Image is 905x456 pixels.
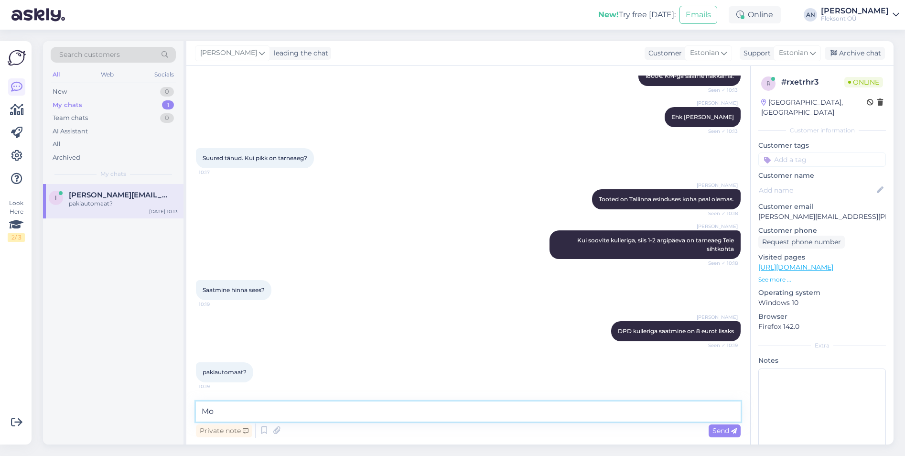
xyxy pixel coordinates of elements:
[152,68,176,81] div: Socials
[758,202,886,212] p: Customer email
[55,194,57,201] span: i
[759,185,875,195] input: Add name
[679,6,717,24] button: Emails
[758,252,886,262] p: Visited pages
[758,236,845,249] div: Request phone number
[758,341,886,350] div: Extra
[199,169,235,176] span: 10:17
[761,98,867,118] div: [GEOGRAPHIC_DATA], [GEOGRAPHIC_DATA]
[577,237,735,252] span: Kui soovite kulleriga, siis 1-2 argipäeva on tarneaeg Teie sihtkohta
[702,260,738,267] span: Seen ✓ 10:18
[702,128,738,135] span: Seen ✓ 10:13
[702,342,738,349] span: Seen ✓ 10:19
[160,87,174,97] div: 0
[758,226,886,236] p: Customer phone
[270,48,328,58] div: leading the chat
[149,208,178,215] div: [DATE] 10:13
[160,113,174,123] div: 0
[740,48,771,58] div: Support
[697,314,738,321] span: [PERSON_NAME]
[844,77,883,87] span: Online
[825,47,885,60] div: Archive chat
[199,301,235,308] span: 10:19
[729,6,781,23] div: Online
[8,233,25,242] div: 2 / 3
[671,113,734,120] span: Ehk [PERSON_NAME]
[196,402,741,422] textarea: Monito
[598,9,676,21] div: Try free [DATE]:
[821,15,889,22] div: Fleksont OÜ
[203,369,247,376] span: pakiautomaat?
[702,210,738,217] span: Seen ✓ 10:18
[618,327,734,335] span: DPD kulleriga saatmine on 8 eurot lisaks
[758,356,886,366] p: Notes
[598,10,619,19] b: New!
[758,275,886,284] p: See more ...
[53,153,80,163] div: Archived
[645,48,682,58] div: Customer
[766,80,771,87] span: r
[758,212,886,222] p: [PERSON_NAME][EMAIL_ADDRESS][PERSON_NAME][DOMAIN_NAME]
[203,154,307,162] span: Suured tänud. Kui pikk on tarneaeg?
[821,7,899,22] a: [PERSON_NAME]Fleksont OÜ
[758,141,886,151] p: Customer tags
[199,383,235,390] span: 10:19
[69,191,168,199] span: ivar.sipria@mail.ee
[758,312,886,322] p: Browser
[196,424,252,437] div: Private note
[690,48,719,58] span: Estonian
[200,48,257,58] span: [PERSON_NAME]
[599,195,734,203] span: Tooted on Tallinna esinduses koha peal olemas.
[758,298,886,308] p: Windows 10
[758,322,886,332] p: Firefox 142.0
[758,288,886,298] p: Operating system
[697,99,738,107] span: [PERSON_NAME]
[69,199,178,208] div: pakiautomaat?
[100,170,126,178] span: My chats
[53,113,88,123] div: Team chats
[59,50,120,60] span: Search customers
[758,126,886,135] div: Customer information
[53,127,88,136] div: AI Assistant
[53,100,82,110] div: My chats
[51,68,62,81] div: All
[8,199,25,242] div: Look Here
[53,140,61,149] div: All
[758,263,833,271] a: [URL][DOMAIN_NAME]
[821,7,889,15] div: [PERSON_NAME]
[804,8,817,22] div: AN
[779,48,808,58] span: Estonian
[99,68,116,81] div: Web
[697,223,738,230] span: [PERSON_NAME]
[712,426,737,435] span: Send
[8,49,26,67] img: Askly Logo
[781,76,844,88] div: # rxetrhr3
[645,72,734,79] span: 1800€ KM-ga saame hakkama.
[758,171,886,181] p: Customer name
[203,286,265,293] span: Saatmine hinna sees?
[758,152,886,167] input: Add a tag
[162,100,174,110] div: 1
[53,87,67,97] div: New
[702,87,738,94] span: Seen ✓ 10:13
[697,182,738,189] span: [PERSON_NAME]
